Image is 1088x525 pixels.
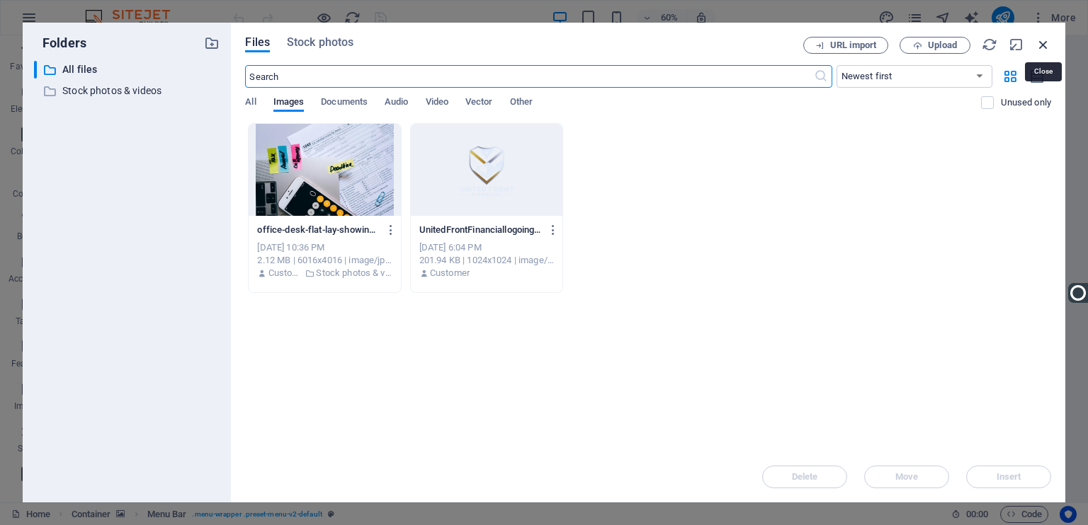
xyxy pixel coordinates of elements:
[257,267,392,279] div: By: Customer | Folder: Stock photos & videos
[204,35,220,51] i: Create new folder
[62,62,194,78] p: All files
[268,267,302,279] p: Customer
[62,83,194,99] p: Stock photos & videos
[257,254,392,267] div: 2.12 MB | 6016x4016 | image/jpeg
[257,241,392,254] div: [DATE] 10:36 PM
[385,93,408,113] span: Audio
[321,93,368,113] span: Documents
[426,93,448,113] span: Video
[465,93,493,113] span: Vector
[245,65,813,88] input: Search
[316,267,392,279] p: Stock photos & videos
[287,34,353,51] span: Stock photos
[34,82,220,100] div: Stock photos & videos
[419,241,554,254] div: [DATE] 6:04 PM
[430,267,470,279] p: Customer
[419,254,554,267] div: 201.94 KB | 1024x1024 | image/png
[803,37,888,54] button: URL import
[419,224,541,236] p: UnitedFrontFinanciallogoingoldnavyandsilver10-wjntZ42zPodYrL9xyVhyHg.png
[1009,37,1024,52] i: Minimize
[273,93,305,113] span: Images
[245,34,270,51] span: Files
[1001,96,1051,109] p: Displays only files that are not in use on the website. Files added during this session can still...
[257,224,379,236] p: office-desk-flat-lay-showing-tax-documents-calculator-app-on-smartphone-sticky-notes-and-papercli...
[900,37,970,54] button: Upload
[830,41,876,50] span: URL import
[928,41,957,50] span: Upload
[1068,283,1088,303] img: Ooma Logo
[34,34,86,52] p: Folders
[245,93,256,113] span: All
[982,37,997,52] i: Reload
[34,61,37,79] div: ​
[510,93,533,113] span: Other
